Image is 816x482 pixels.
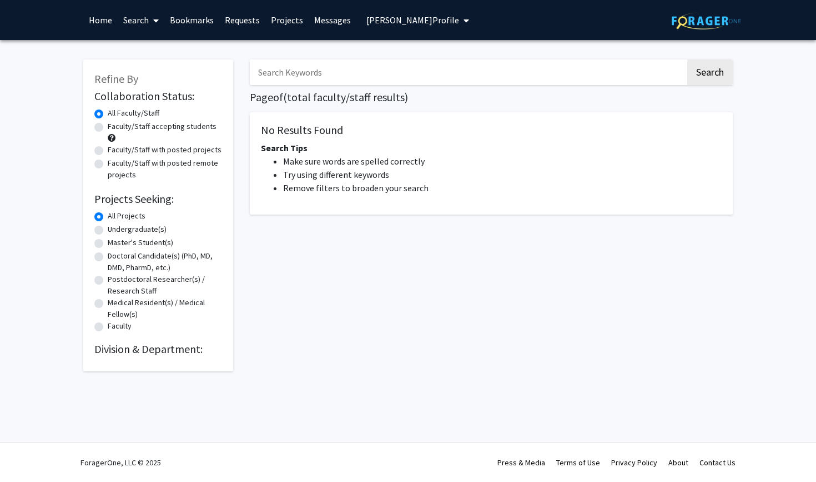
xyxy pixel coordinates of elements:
[556,458,600,468] a: Terms of Use
[108,320,132,332] label: Faculty
[687,59,733,85] button: Search
[497,458,545,468] a: Press & Media
[283,155,722,168] li: Make sure words are spelled correctly
[108,237,173,249] label: Master's Student(s)
[108,297,222,320] label: Medical Resident(s) / Medical Fellow(s)
[668,458,688,468] a: About
[611,458,657,468] a: Privacy Policy
[108,250,222,274] label: Doctoral Candidate(s) (PhD, MD, DMD, PharmD, etc.)
[94,192,222,206] h2: Projects Seeking:
[94,90,222,103] h2: Collaboration Status:
[108,144,221,156] label: Faculty/Staff with posted projects
[366,14,459,26] span: [PERSON_NAME] Profile
[250,226,733,251] nav: Page navigation
[309,1,356,39] a: Messages
[108,210,145,222] label: All Projects
[265,1,309,39] a: Projects
[261,123,722,137] h5: No Results Found
[94,342,222,356] h2: Division & Department:
[108,223,167,235] label: Undergraduate(s)
[672,12,741,29] img: ForagerOne Logo
[699,458,736,468] a: Contact Us
[108,121,216,132] label: Faculty/Staff accepting students
[164,1,219,39] a: Bookmarks
[108,157,222,181] label: Faculty/Staff with posted remote projects
[83,1,118,39] a: Home
[250,59,686,85] input: Search Keywords
[108,274,222,297] label: Postdoctoral Researcher(s) / Research Staff
[219,1,265,39] a: Requests
[94,72,138,86] span: Refine By
[80,443,161,482] div: ForagerOne, LLC © 2025
[283,181,722,195] li: Remove filters to broaden your search
[283,168,722,181] li: Try using different keywords
[118,1,164,39] a: Search
[250,91,733,104] h1: Page of ( total faculty/staff results)
[108,107,159,119] label: All Faculty/Staff
[261,142,308,153] span: Search Tips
